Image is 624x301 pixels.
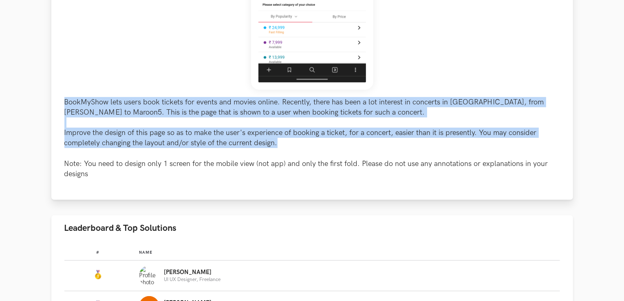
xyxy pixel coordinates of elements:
[139,250,152,255] span: Name
[139,266,159,286] img: Profile photo
[64,223,177,234] span: Leaderboard & Top Solutions
[164,269,221,276] p: [PERSON_NAME]
[96,250,99,255] span: #
[51,215,573,241] button: Leaderboard & Top Solutions
[93,270,103,280] img: Gold Medal
[64,97,560,179] p: BookMyShow lets users book tickets for events and movies online. Recently, there has been a lot i...
[164,277,221,282] p: UI UX Designer, Freelance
